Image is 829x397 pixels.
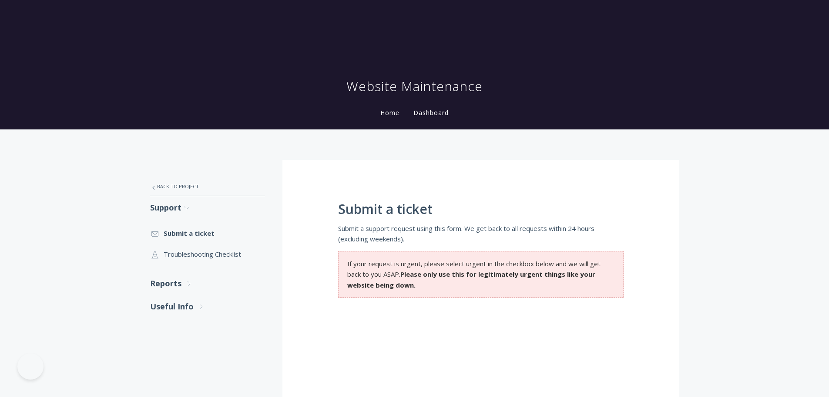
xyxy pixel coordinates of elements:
a: Home [379,109,401,117]
a: Troubleshooting Checklist [150,244,265,265]
a: Reports [150,272,265,295]
h1: Website Maintenance [346,78,483,95]
a: Useful Info [150,295,265,318]
iframe: Toggle Customer Support [17,353,44,380]
strong: Please only use this for legitimately urgent things like your website being down. [347,270,595,289]
p: Submit a support request using this form. We get back to all requests within 24 hours (excluding ... [338,223,624,244]
a: Dashboard [412,109,450,117]
a: Submit a ticket [150,223,265,244]
h1: Submit a ticket [338,202,624,217]
a: Back to Project [150,177,265,196]
a: Support [150,196,265,219]
section: If your request is urgent, please select urgent in the checkbox below and we will get back to you... [338,251,624,298]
